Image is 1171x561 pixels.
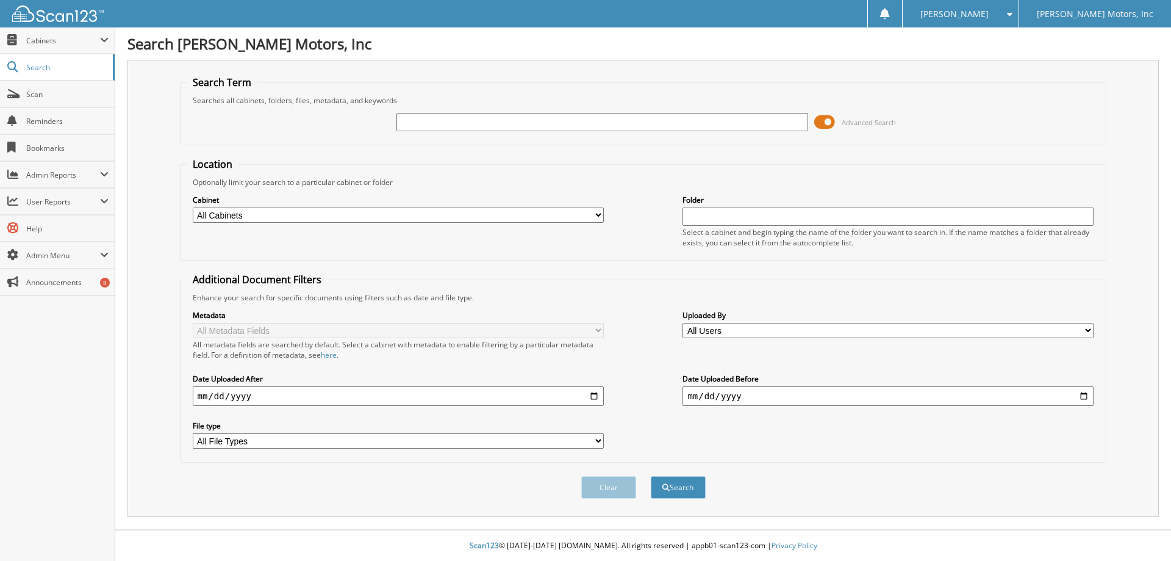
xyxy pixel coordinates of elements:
[26,250,100,261] span: Admin Menu
[127,34,1159,54] h1: Search [PERSON_NAME] Motors, Inc
[193,374,604,384] label: Date Uploaded After
[100,278,110,288] div: 8
[193,310,604,320] label: Metadata
[26,62,107,73] span: Search
[26,170,100,180] span: Admin Reports
[187,157,238,171] legend: Location
[772,540,817,551] a: Privacy Policy
[187,95,1100,106] div: Searches all cabinets, folders, files, metadata, and keywords
[682,374,1094,384] label: Date Uploaded Before
[470,540,499,551] span: Scan123
[115,531,1171,561] div: © [DATE]-[DATE] [DOMAIN_NAME]. All rights reserved | appb01-scan123-com |
[26,223,109,234] span: Help
[12,5,104,22] img: scan123-logo-white.svg
[193,195,604,205] label: Cabinet
[193,339,604,360] div: All metadata fields are searched by default. Select a cabinet with metadata to enable filtering b...
[26,116,109,126] span: Reminders
[682,227,1094,248] div: Select a cabinet and begin typing the name of the folder you want to search in. If the name match...
[187,76,257,89] legend: Search Term
[26,89,109,100] span: Scan
[187,273,328,286] legend: Additional Document Filters
[26,143,109,153] span: Bookmarks
[581,476,636,499] button: Clear
[651,476,706,499] button: Search
[842,118,896,127] span: Advanced Search
[682,310,1094,320] label: Uploaded By
[187,177,1100,187] div: Optionally limit your search to a particular cabinet or folder
[321,350,337,360] a: here
[920,10,989,18] span: [PERSON_NAME]
[187,292,1100,303] div: Enhance your search for specific documents using filters such as date and file type.
[682,195,1094,205] label: Folder
[682,386,1094,406] input: end
[193,386,604,406] input: start
[26,35,100,46] span: Cabinets
[193,421,604,431] label: File type
[1037,10,1153,18] span: [PERSON_NAME] Motors, Inc
[26,277,109,288] span: Announcements
[26,197,100,207] span: User Reports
